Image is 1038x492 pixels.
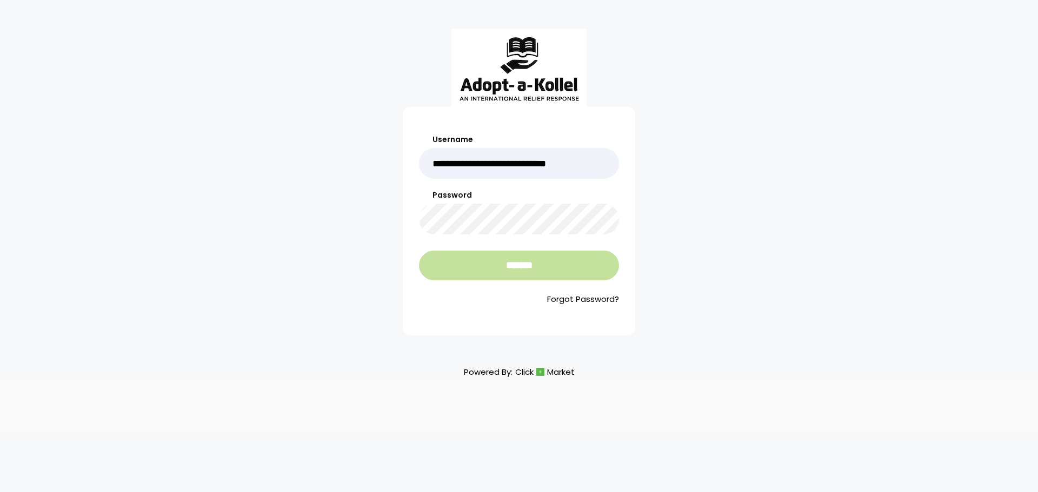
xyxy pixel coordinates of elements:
a: ClickMarket [515,365,575,379]
img: cm_icon.png [536,368,544,376]
label: Username [419,134,619,145]
img: aak_logo_sm.jpeg [451,29,587,107]
p: Powered By: [464,365,575,379]
label: Password [419,190,619,201]
a: Forgot Password? [419,293,619,306]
